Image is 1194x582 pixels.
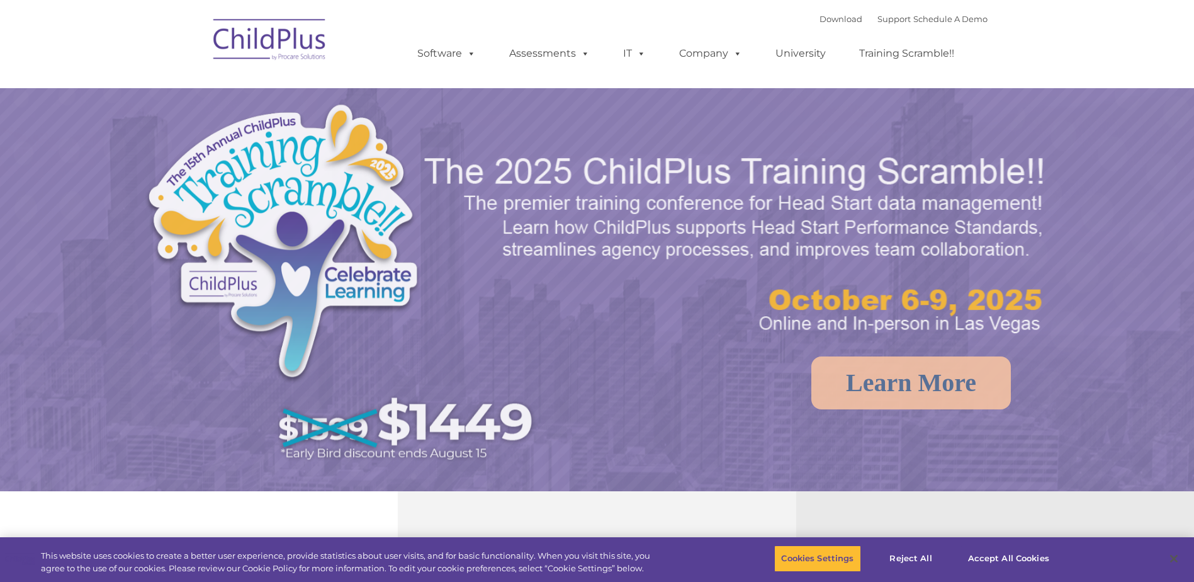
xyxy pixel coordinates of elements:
a: Schedule A Demo [913,14,988,24]
a: Assessments [497,41,602,66]
a: Training Scramble!! [847,41,967,66]
a: University [763,41,838,66]
button: Cookies Settings [774,545,860,572]
div: This website uses cookies to create a better user experience, provide statistics about user visit... [41,550,656,574]
button: Reject All [872,545,950,572]
img: ChildPlus by Procare Solutions [207,10,333,73]
button: Accept All Cookies [961,545,1056,572]
a: Download [819,14,862,24]
font: | [819,14,988,24]
a: Company [667,41,755,66]
a: Learn More [811,357,1011,409]
a: IT [611,41,658,66]
button: Close [1160,545,1188,573]
a: Software [405,41,488,66]
a: Support [877,14,911,24]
